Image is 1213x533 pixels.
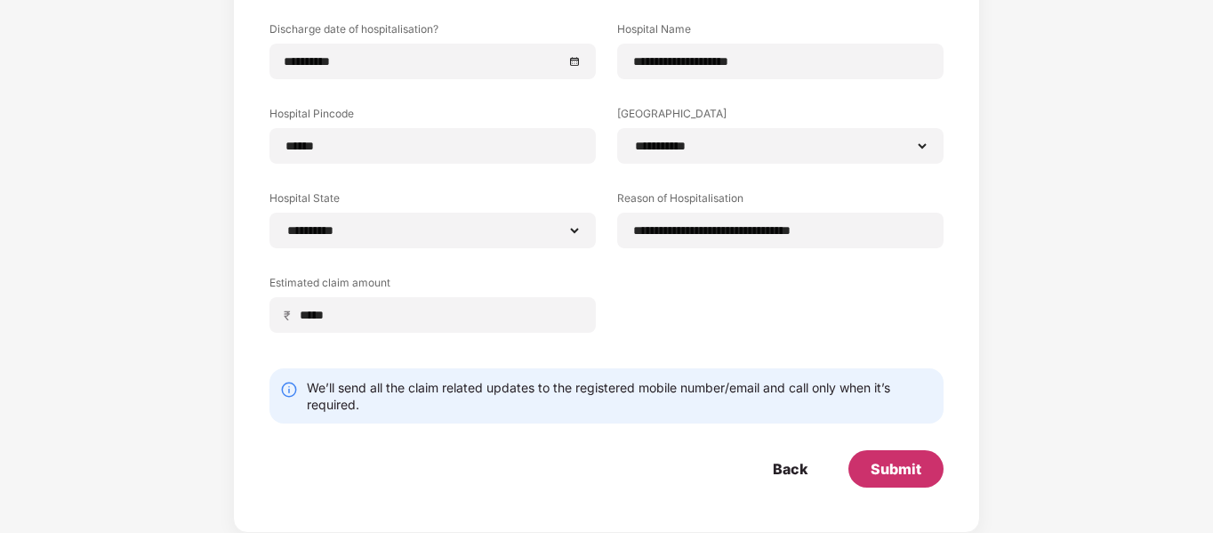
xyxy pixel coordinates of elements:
[284,307,298,324] span: ₹
[773,459,807,479] div: Back
[269,106,596,128] label: Hospital Pincode
[307,379,933,413] div: We’ll send all the claim related updates to the registered mobile number/email and call only when...
[280,381,298,399] img: svg+xml;base64,PHN2ZyBpZD0iSW5mby0yMHgyMCIgeG1sbnM9Imh0dHA6Ly93d3cudzMub3JnLzIwMDAvc3ZnIiB3aWR0aD...
[269,190,596,213] label: Hospital State
[871,459,921,479] div: Submit
[269,275,596,297] label: Estimated claim amount
[617,21,944,44] label: Hospital Name
[269,21,596,44] label: Discharge date of hospitalisation?
[617,106,944,128] label: [GEOGRAPHIC_DATA]
[617,190,944,213] label: Reason of Hospitalisation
